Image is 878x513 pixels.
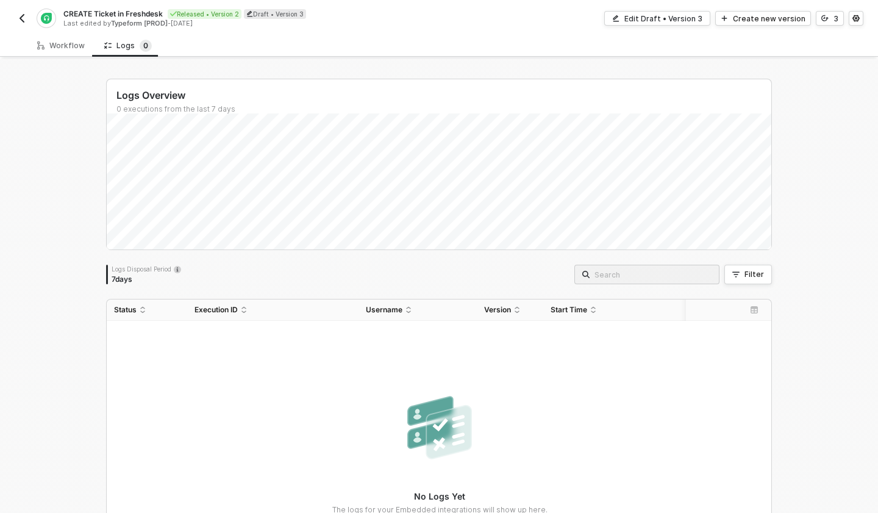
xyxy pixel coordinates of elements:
[594,268,712,281] input: Search
[400,389,479,468] img: nologs
[41,13,51,24] img: integration-icon
[112,265,181,273] div: Logs Disposal Period
[37,41,85,51] div: Workflow
[114,305,137,315] span: Status
[63,9,163,19] span: CREATE Ticket in Freshdesk
[140,40,152,52] sup: 0
[624,13,702,24] div: Edit Draft • Version 3
[721,15,728,22] span: icon-play
[244,9,306,19] div: Draft • Version 3
[112,274,181,284] div: 7 days
[246,10,253,17] span: icon-edit
[195,305,238,315] span: Execution ID
[15,11,29,26] button: back
[116,104,771,114] div: 0 executions from the last 7 days
[187,300,358,321] th: Execution ID
[604,11,710,26] button: Edit Draft • Version 3
[744,270,764,279] div: Filter
[821,15,829,22] span: icon-versioning
[111,19,168,27] span: Typeform [PROD]
[715,11,811,26] button: Create new version
[484,305,511,315] span: Version
[551,305,587,315] span: Start Time
[168,9,241,19] div: Released • Version 2
[612,15,619,22] span: icon-edit
[724,265,772,284] button: Filter
[107,300,187,321] th: Status
[116,89,771,102] div: Logs Overview
[543,300,686,321] th: Start Time
[359,300,477,321] th: Username
[833,13,838,24] div: 3
[63,19,438,28] div: Last edited by - [DATE]
[816,11,844,26] button: 3
[414,490,465,503] p: No Logs Yet
[104,40,152,52] div: Logs
[17,13,27,23] img: back
[366,305,402,315] span: Username
[733,13,805,24] div: Create new version
[477,300,543,321] th: Version
[852,15,860,22] span: icon-settings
